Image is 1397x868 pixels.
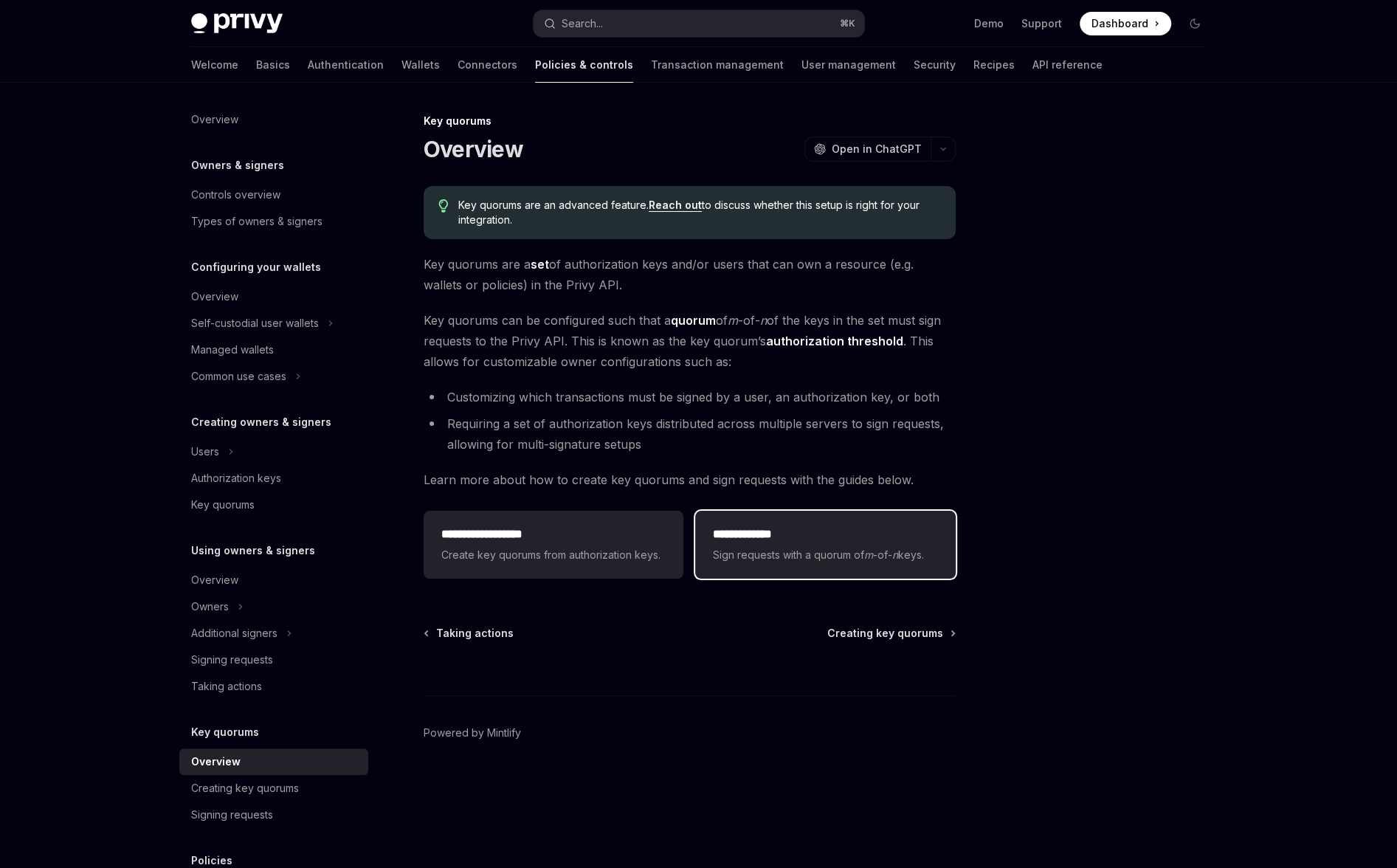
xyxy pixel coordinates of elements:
a: Security [914,47,956,83]
div: Users [191,443,219,461]
div: Overview [191,288,238,306]
div: Taking actions [191,678,262,695]
li: Requiring a set of authorization keys distributed across multiple servers to sign requests, allow... [424,413,956,455]
span: Key quorums can be configured such that a of -of- of the keys in the set must sign requests to th... [424,310,956,372]
a: Overview [179,283,368,310]
div: Common use cases [191,368,286,385]
h5: Using owners & signers [191,542,315,559]
button: Open in ChatGPT [804,137,931,162]
a: User management [801,47,896,83]
em: n [760,313,767,328]
a: Creating key quorums [179,775,368,802]
strong: set [531,257,549,272]
a: Welcome [191,47,238,83]
a: Authorization keys [179,465,368,492]
a: Demo [974,16,1004,31]
div: Key quorums [191,496,255,514]
div: Signing requests [191,806,273,824]
a: Key quorums [179,492,368,518]
a: Managed wallets [179,337,368,363]
em: m [728,313,738,328]
h5: Owners & signers [191,156,284,174]
em: n [892,548,898,561]
span: Dashboard [1091,16,1148,31]
span: Taking actions [436,626,514,641]
a: Signing requests [179,647,368,673]
span: Creating key quorums [827,626,943,641]
a: Powered by Mintlify [424,726,521,740]
button: Toggle dark mode [1183,12,1207,35]
h5: Creating owners & signers [191,413,331,431]
a: Authentication [308,47,384,83]
a: Recipes [973,47,1015,83]
strong: quorum [671,313,716,328]
span: Key quorums are an advanced feature. to discuss whether this setup is right for your integration. [458,198,940,227]
div: Overview [191,111,238,128]
span: Learn more about how to create key quorums and sign requests with the guides below. [424,469,956,490]
a: Taking actions [179,673,368,700]
div: Key quorums [424,114,956,128]
a: Types of owners & signers [179,208,368,235]
a: Creating key quorums [827,626,954,641]
div: Owners [191,598,229,616]
div: Overview [191,571,238,589]
div: Authorization keys [191,469,281,487]
em: m [864,548,873,561]
a: Connectors [458,47,517,83]
a: Overview [179,567,368,593]
a: Dashboard [1080,12,1171,35]
span: Open in ChatGPT [832,142,922,156]
h1: Overview [424,136,523,162]
a: Basics [256,47,290,83]
li: Customizing which transactions must be signed by a user, an authorization key, or both [424,387,956,407]
div: Search... [562,15,603,32]
a: Overview [179,106,368,133]
div: Self-custodial user wallets [191,314,319,332]
a: API reference [1032,47,1103,83]
div: Controls overview [191,186,280,204]
strong: authorization threshold [766,334,903,348]
a: Policies & controls [535,47,633,83]
span: ⌘ K [840,18,855,30]
a: Overview [179,748,368,775]
button: Search...⌘K [534,10,864,37]
span: Key quorums are a of authorization keys and/or users that can own a resource (e.g. wallets or pol... [424,254,956,295]
a: Wallets [401,47,440,83]
a: Signing requests [179,802,368,828]
div: Managed wallets [191,341,274,359]
span: Sign requests with a quorum of -of- keys. [713,546,937,564]
a: Transaction management [651,47,784,83]
div: Additional signers [191,624,277,642]
h5: Key quorums [191,723,259,741]
a: Taking actions [425,626,514,641]
img: dark logo [191,13,283,34]
a: Reach out [649,199,702,212]
a: Controls overview [179,182,368,208]
div: Types of owners & signers [191,213,322,230]
div: Creating key quorums [191,779,299,797]
span: Create key quorums from authorization keys. [441,546,666,564]
h5: Configuring your wallets [191,258,321,276]
svg: Tip [438,199,449,213]
div: Overview [191,753,241,771]
div: Signing requests [191,651,273,669]
a: Support [1021,16,1062,31]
